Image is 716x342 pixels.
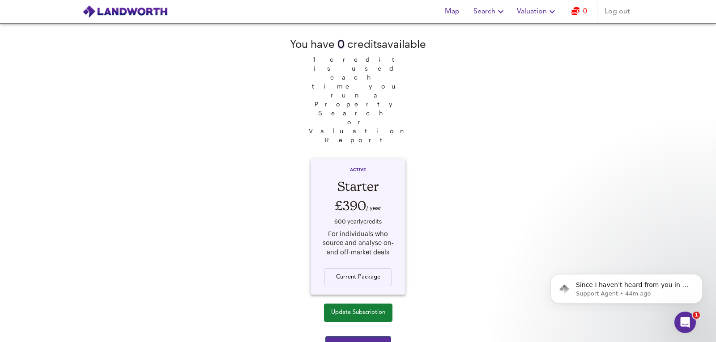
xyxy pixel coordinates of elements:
button: Map [438,3,466,21]
div: ACTIVE [319,167,397,177]
iframe: Intercom notifications message [537,255,716,318]
button: 0 [565,3,593,21]
span: 0 [337,38,345,50]
span: Valuation [517,5,558,18]
button: Search [470,3,510,21]
span: Log out [605,5,630,18]
div: For individuals who source and analyse on- and off-market deals [319,229,397,257]
div: Starter [319,177,397,195]
span: Map [441,5,463,18]
div: 600 yearly credit s [319,215,397,229]
span: Search [473,5,506,18]
span: Update Subscription [331,308,385,318]
iframe: Intercom live chat [674,312,696,333]
button: Update Subscription [324,304,392,322]
span: / year [366,204,381,211]
span: 1 credit is used each time you run a Property Search or Valuation Report [304,51,412,144]
div: You have credit s available [290,36,426,51]
a: 0 [571,5,587,18]
img: logo [82,5,168,18]
span: 1 [693,312,700,319]
button: Valuation [513,3,561,21]
button: Log out [601,3,634,21]
div: £390 [319,195,397,215]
